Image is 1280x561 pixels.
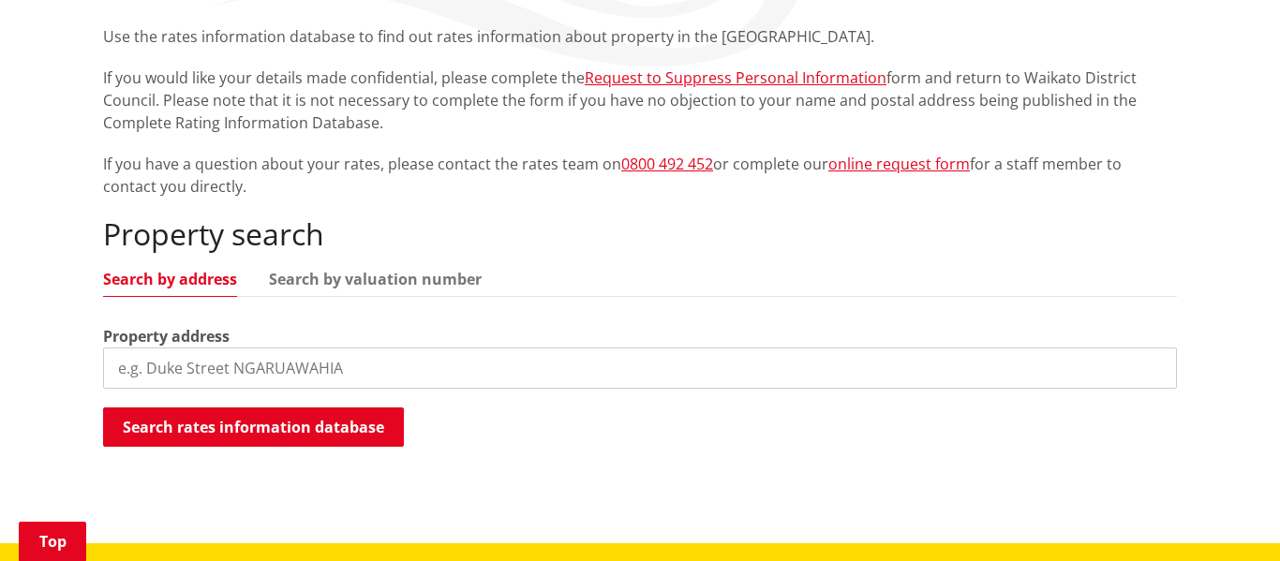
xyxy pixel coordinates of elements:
input: e.g. Duke Street NGARUAWAHIA [103,347,1177,389]
p: Use the rates information database to find out rates information about property in the [GEOGRAPHI... [103,25,1177,48]
p: If you would like your details made confidential, please complete the form and return to Waikato ... [103,66,1177,134]
a: Top [19,522,86,561]
a: Search by address [103,272,237,287]
button: Search rates information database [103,407,404,447]
a: Search by valuation number [269,272,482,287]
iframe: Messenger Launcher [1194,482,1261,550]
a: online request form [828,154,970,174]
label: Property address [103,325,230,347]
a: 0800 492 452 [621,154,713,174]
h2: Property search [103,216,1177,252]
p: If you have a question about your rates, please contact the rates team on or complete our for a s... [103,153,1177,198]
a: Request to Suppress Personal Information [585,67,886,88]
